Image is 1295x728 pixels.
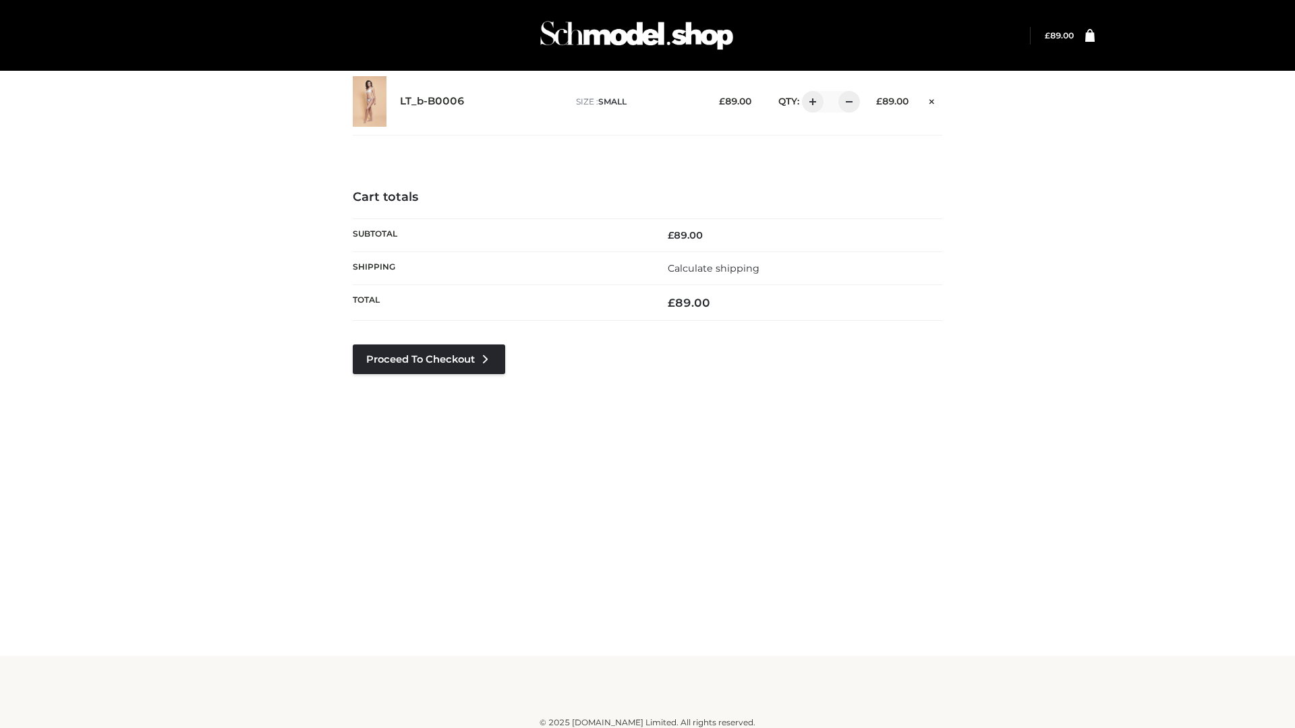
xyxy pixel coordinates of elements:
bdi: 89.00 [1045,30,1074,40]
span: £ [1045,30,1050,40]
a: LT_b-B0006 [400,95,465,108]
th: Shipping [353,251,647,284]
a: Proceed to Checkout [353,344,505,374]
a: Remove this item [922,91,942,109]
span: £ [668,229,674,241]
span: SMALL [598,96,627,107]
bdi: 89.00 [719,96,751,107]
span: £ [668,296,675,309]
th: Total [353,285,647,321]
span: £ [719,96,725,107]
a: Calculate shipping [668,262,759,274]
h4: Cart totals [353,190,942,205]
th: Subtotal [353,218,647,251]
span: £ [876,96,882,107]
img: Schmodel Admin 964 [536,9,738,62]
bdi: 89.00 [876,96,909,107]
bdi: 89.00 [668,229,703,241]
a: £89.00 [1045,30,1074,40]
bdi: 89.00 [668,296,710,309]
div: QTY: [765,91,855,113]
p: size : [576,96,698,108]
